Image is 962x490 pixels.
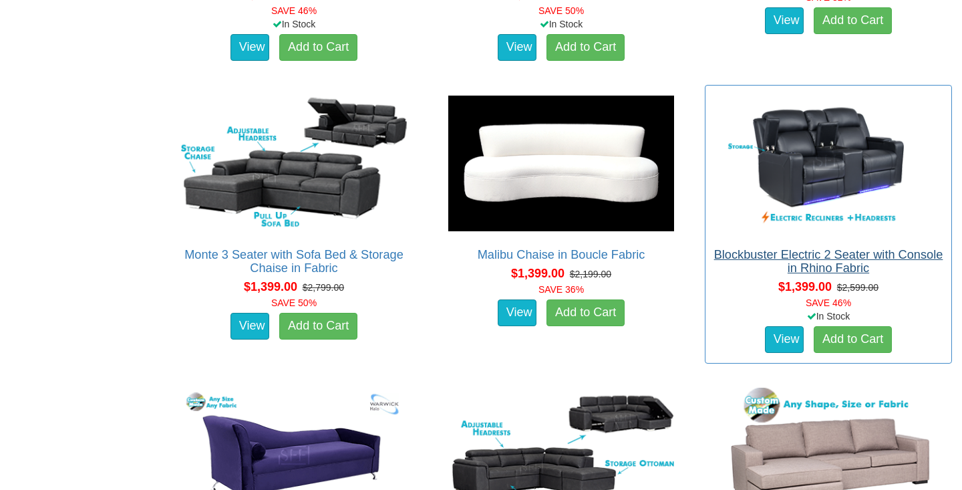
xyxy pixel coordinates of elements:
[279,34,357,61] a: Add to Cart
[478,248,645,261] a: Malibu Chaise in Boucle Fabric
[184,248,404,275] a: Monte 3 Seater with Sofa Bed & Storage Chaise in Fabric
[538,284,584,295] font: SAVE 36%
[498,34,536,61] a: View
[271,297,317,308] font: SAVE 50%
[511,267,565,280] span: $1,399.00
[814,326,892,353] a: Add to Cart
[538,5,584,16] font: SAVE 50%
[546,34,625,61] a: Add to Cart
[498,299,536,326] a: View
[570,269,611,279] del: $2,199.00
[303,282,344,293] del: $2,799.00
[765,326,804,353] a: View
[445,92,677,235] img: Malibu Chaise in Boucle Fabric
[778,280,832,293] span: $1,399.00
[702,310,955,323] div: In Stock
[168,17,420,31] div: In Stock
[712,92,945,235] img: Blockbuster Electric 2 Seater with Console in Rhino Fabric
[271,5,317,16] font: SAVE 46%
[230,313,269,340] a: View
[244,280,297,293] span: $1,399.00
[279,313,357,340] a: Add to Cart
[765,7,804,34] a: View
[546,299,625,326] a: Add to Cart
[435,17,687,31] div: In Stock
[814,7,892,34] a: Add to Cart
[714,248,943,275] a: Blockbuster Electric 2 Seater with Console in Rhino Fabric
[837,282,878,293] del: $2,599.00
[178,92,410,235] img: Monte 3 Seater with Sofa Bed & Storage Chaise in Fabric
[806,297,851,308] font: SAVE 46%
[230,34,269,61] a: View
